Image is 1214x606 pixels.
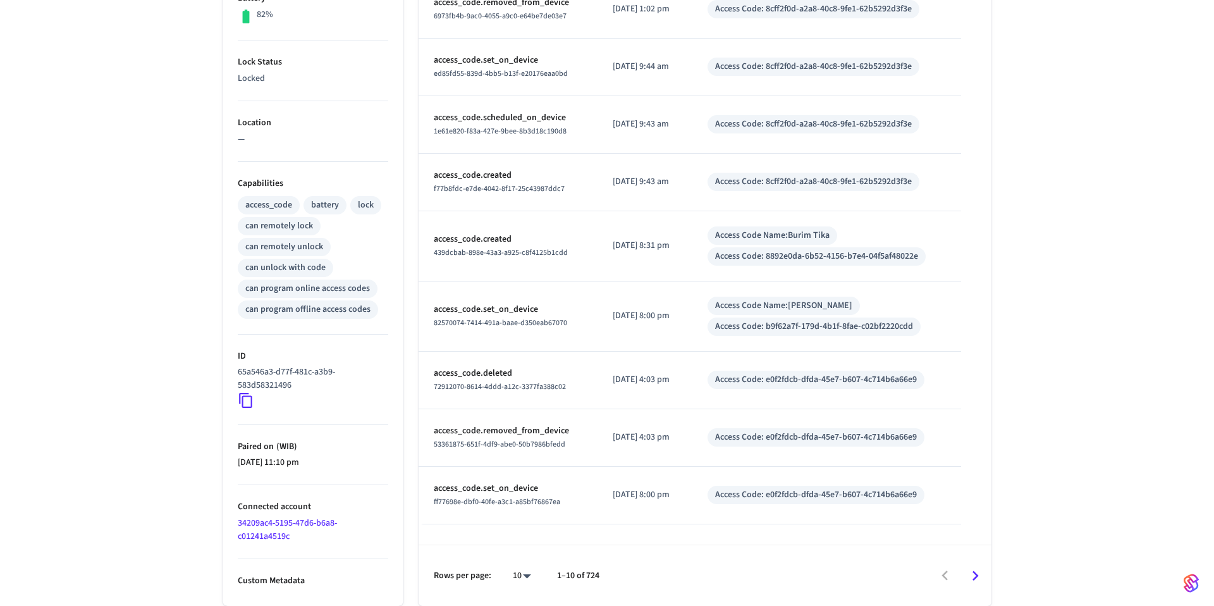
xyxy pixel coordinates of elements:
span: f77b8fdc-e7de-4042-8f17-25c43987ddc7 [434,183,565,194]
span: ed85fd55-839d-4bb5-b13f-e20176eaa0bd [434,68,568,79]
p: [DATE] 4:03 pm [613,431,677,444]
div: Access Code: b9f62a7f-179d-4b1f-8fae-c02bf2220cdd [715,320,913,333]
p: access_code.set_on_device [434,303,582,316]
p: [DATE] 9:43 am [613,118,677,131]
p: Capabilities [238,177,388,190]
p: [DATE] 11:10 pm [238,456,388,469]
div: battery [311,199,339,212]
span: 6973fb4b-9ac0-4055-a9c0-e64be7de03e7 [434,11,567,22]
p: [DATE] 1:02 pm [613,3,677,16]
p: access_code.removed_from_device [434,424,582,438]
span: 1e61e820-f83a-427e-9bee-8b3d18c190d8 [434,126,567,137]
div: can unlock with code [245,261,326,275]
p: Lock Status [238,56,388,69]
p: [DATE] 9:44 am [613,60,677,73]
p: [DATE] 8:31 pm [613,239,677,252]
p: 1–10 of 724 [557,569,599,583]
div: Access Code: 8cff2f0d-a2a8-40c8-9fe1-62b5292d3f3e [715,118,912,131]
div: Access Code: 8cff2f0d-a2a8-40c8-9fe1-62b5292d3f3e [715,175,912,189]
p: access_code.deleted [434,367,582,380]
p: access_code.created [434,169,582,182]
div: can program offline access codes [245,303,371,316]
p: access_code.set_on_device [434,482,582,495]
div: Access Code: 8892e0da-6b52-4156-b7e4-04f5af48022e [715,250,918,263]
span: 439dcbab-898e-43a3-a925-c8f4125b1cdd [434,247,568,258]
button: Go to next page [960,561,990,591]
div: can remotely unlock [245,240,323,254]
div: lock [358,199,374,212]
p: access_code.scheduled_on_device [434,111,582,125]
span: 82570074-7414-491a-baae-d350eab67070 [434,318,567,328]
a: 34209ac4-5195-47d6-b6a8-c01241a4519c [238,517,337,543]
div: can remotely lock [245,220,313,233]
p: [DATE] 4:03 pm [613,373,677,386]
img: SeamLogoGradient.69752ec5.svg [1184,573,1199,593]
p: Custom Metadata [238,574,388,588]
p: access_code.set_on_device [434,54,582,67]
p: Connected account [238,500,388,514]
p: Locked [238,72,388,85]
p: [DATE] 8:00 pm [613,309,677,323]
p: — [238,133,388,146]
div: access_code [245,199,292,212]
div: can program online access codes [245,282,370,295]
p: Location [238,116,388,130]
p: 82% [257,8,273,22]
p: [DATE] 9:43 am [613,175,677,189]
p: 65a546a3-d77f-481c-a3b9-583d58321496 [238,366,383,392]
p: [DATE] 8:00 pm [613,488,677,502]
div: Access Code Name: Burim Tika [715,229,830,242]
div: Access Code Name: [PERSON_NAME] [715,299,852,312]
div: Access Code: 8cff2f0d-a2a8-40c8-9fe1-62b5292d3f3e [715,3,912,16]
p: access_code.created [434,233,582,246]
div: 10 [506,567,537,585]
div: Access Code: e0f2fdcb-dfda-45e7-b607-4c714b6a66e9 [715,431,917,444]
span: ( WIB ) [274,440,297,453]
span: ff77698e-dbf0-40fe-a3c1-a85bf76867ea [434,497,560,507]
div: Access Code: 8cff2f0d-a2a8-40c8-9fe1-62b5292d3f3e [715,60,912,73]
div: Access Code: e0f2fdcb-dfda-45e7-b607-4c714b6a66e9 [715,373,917,386]
span: 72912070-8614-4ddd-a12c-3377fa388c02 [434,381,566,392]
p: Rows per page: [434,569,491,583]
p: Paired on [238,440,388,454]
span: 53361875-651f-4df9-abe0-50b7986bfedd [434,439,565,450]
p: ID [238,350,388,363]
div: Access Code: e0f2fdcb-dfda-45e7-b607-4c714b6a66e9 [715,488,917,502]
